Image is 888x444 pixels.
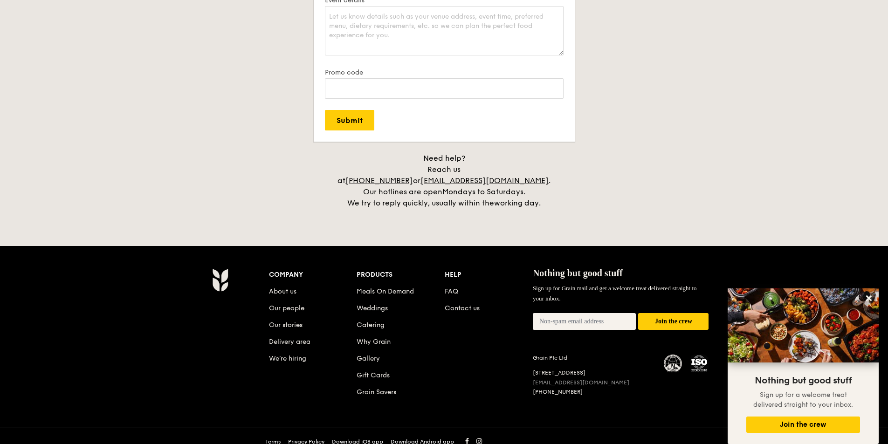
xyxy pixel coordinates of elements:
a: Our people [269,304,304,312]
img: DSC07876-Edit02-Large.jpeg [728,288,879,362]
textarea: Let us know details such as your venue address, event time, preferred menu, dietary requirements,... [325,6,564,55]
a: Why Grain [357,338,391,346]
a: [EMAIL_ADDRESS][DOMAIN_NAME] [420,176,549,185]
button: Join the crew [746,417,860,433]
a: Grain Savers [357,388,396,396]
div: [STREET_ADDRESS] [533,369,653,377]
a: [PHONE_NUMBER] [533,389,583,395]
span: Sign up for Grain mail and get a welcome treat delivered straight to your inbox. [533,285,697,302]
img: AYc88T3wAAAABJRU5ErkJggg== [212,268,228,292]
a: Delivery area [269,338,310,346]
span: Mondays to Saturdays. [442,187,525,196]
label: Promo code [325,68,564,76]
a: [PHONE_NUMBER] [345,176,413,185]
div: Need help? Reach us at or . Our hotlines are open We try to reply quickly, usually within the [328,153,561,209]
a: About us [269,287,296,295]
div: Help [445,268,533,281]
a: We’re hiring [269,355,306,362]
a: Gallery [357,355,380,362]
a: Contact us [445,304,480,312]
a: [EMAIL_ADDRESS][DOMAIN_NAME] [533,379,629,386]
img: MUIS Halal Certified [664,355,682,373]
button: Close [861,291,876,306]
a: Catering [357,321,385,329]
div: Products [357,268,445,281]
a: FAQ [445,287,458,295]
span: Nothing but good stuff [755,375,852,386]
div: Company [269,268,357,281]
a: Gift Cards [357,371,390,379]
a: Weddings [357,304,388,312]
span: Nothing but good stuff [533,268,623,278]
input: Non-spam email address [533,313,636,330]
span: Sign up for a welcome treat delivered straight to your inbox. [753,391,853,409]
a: Meals On Demand [357,287,414,295]
button: Join the crew [638,313,709,330]
input: Submit [325,110,374,130]
img: ISO Certified [690,354,709,373]
span: working day. [494,198,541,207]
div: Grain Pte Ltd [533,354,653,362]
a: Our stories [269,321,303,329]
